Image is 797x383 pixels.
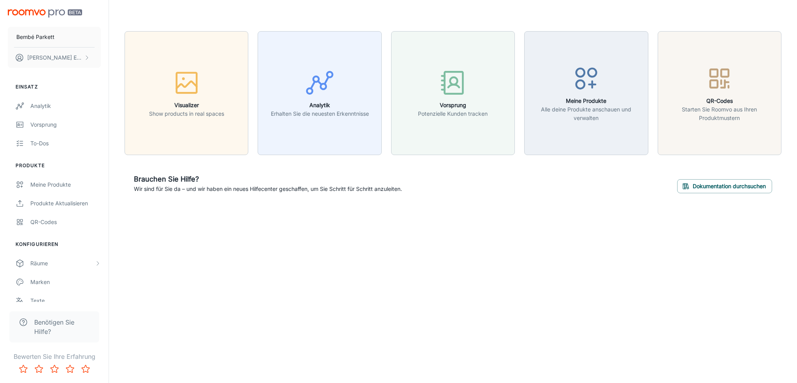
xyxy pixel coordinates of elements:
[8,9,82,18] img: Roomvo PRO Beta
[27,53,82,62] p: [PERSON_NAME] Ettrich
[529,105,643,122] p: Alle deine Produkte anschauen und verwalten
[529,97,643,105] h6: Meine Produkte
[391,89,515,97] a: VorsprungPotenzielle Kunden tracken
[8,27,101,47] button: Bembé Parkett
[134,185,402,193] p: Wir sind für Sie da – und wir haben ein neues Hilfecenter geschaffen, um Sie Schritt für Schritt ...
[271,101,369,109] h6: Analytik
[677,182,772,190] a: Dokumentation durchsuchen
[16,33,54,41] p: Bembé Parkett
[30,218,101,226] div: QR-Codes
[134,174,402,185] h6: Brauchen Sie Hilfe?
[663,97,776,105] h6: QR-Codes
[391,31,515,155] button: VorsprungPotenzielle Kunden tracken
[418,101,488,109] h6: Vorsprung
[658,89,781,97] a: QR-CodesStarten Sie Roomvo aus Ihren Produktmustern
[30,180,101,189] div: Meine Produkte
[30,199,101,208] div: Produkte aktualisieren
[258,31,381,155] button: AnalytikErhalten Sie die neuesten Erkenntnisse
[125,31,248,155] button: VisualizerShow products in real spaces
[30,139,101,148] div: To-dos
[418,109,488,118] p: Potenzielle Kunden tracken
[30,120,101,129] div: Vorsprung
[30,102,101,110] div: Analytik
[677,179,772,193] button: Dokumentation durchsuchen
[149,109,224,118] p: Show products in real spaces
[258,89,381,97] a: AnalytikErhalten Sie die neuesten Erkenntnisse
[658,31,781,155] button: QR-CodesStarten Sie Roomvo aus Ihren Produktmustern
[524,89,648,97] a: Meine ProdukteAlle deine Produkte anschauen und verwalten
[149,101,224,109] h6: Visualizer
[8,48,101,68] button: [PERSON_NAME] Ettrich
[663,105,776,122] p: Starten Sie Roomvo aus Ihren Produktmustern
[271,109,369,118] p: Erhalten Sie die neuesten Erkenntnisse
[524,31,648,155] button: Meine ProdukteAlle deine Produkte anschauen und verwalten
